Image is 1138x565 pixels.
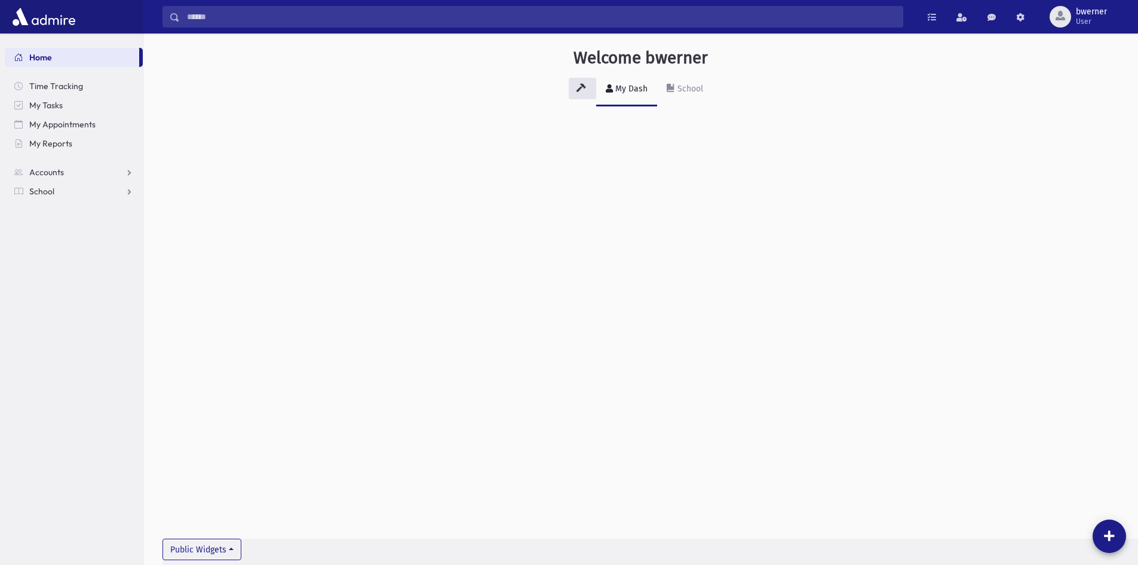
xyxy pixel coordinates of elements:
img: AdmirePro [10,5,78,29]
span: Time Tracking [29,81,83,91]
a: Home [5,48,139,67]
a: Accounts [5,163,143,182]
span: User [1076,17,1107,26]
div: School [675,84,703,94]
h3: Welcome bwerner [573,48,708,68]
a: My Tasks [5,96,143,115]
span: My Tasks [29,100,63,111]
a: My Reports [5,134,143,153]
a: Time Tracking [5,77,143,96]
div: My Dash [613,84,648,94]
button: Public Widgets [162,539,241,560]
span: My Reports [29,138,72,149]
span: School [29,186,54,197]
a: My Dash [596,73,657,106]
span: Accounts [29,167,64,178]
span: My Appointments [29,119,96,130]
span: bwerner [1076,7,1107,17]
a: School [657,73,713,106]
a: School [5,182,143,201]
span: Home [29,52,52,63]
input: Search [180,6,903,28]
a: My Appointments [5,115,143,134]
